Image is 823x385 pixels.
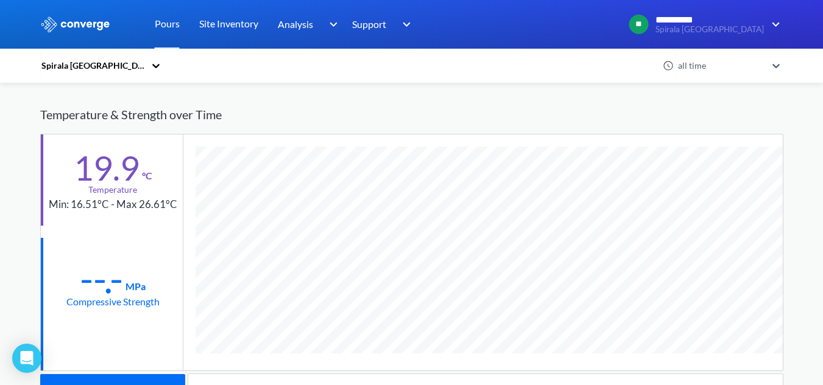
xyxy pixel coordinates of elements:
img: logo_ewhite.svg [40,16,111,32]
span: Spirala [GEOGRAPHIC_DATA] [655,25,764,34]
div: Open Intercom Messenger [12,344,41,373]
div: 19.9 [74,153,140,183]
div: --.- [80,263,123,294]
span: Analysis [278,16,313,32]
span: Support [352,16,386,32]
img: icon-clock.svg [663,60,674,71]
div: Min: 16.51°C - Max 26.61°C [49,196,177,213]
div: all time [675,59,766,72]
div: Spirala [GEOGRAPHIC_DATA] [40,59,145,72]
img: downArrow.svg [395,17,414,32]
img: downArrow.svg [764,17,783,32]
img: downArrow.svg [321,17,341,32]
div: Temperature [88,183,137,196]
div: Temperature & Strength over Time [40,95,783,134]
div: Compressive Strength [66,294,160,309]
